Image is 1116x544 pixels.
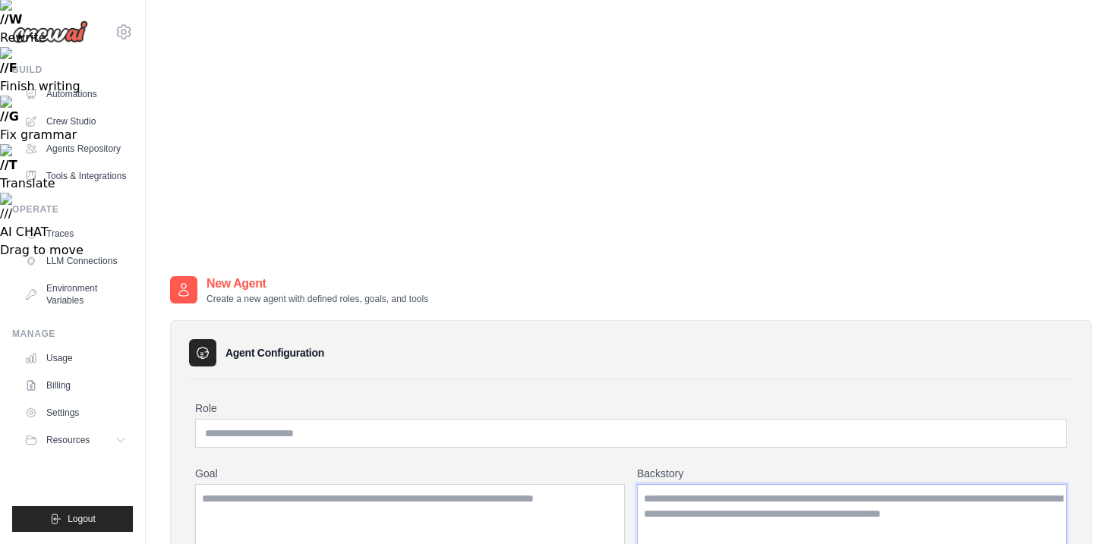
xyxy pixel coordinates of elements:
[206,293,428,305] p: Create a new agent with defined roles, goals, and tools
[637,466,1067,481] label: Backstory
[18,401,133,425] a: Settings
[195,401,1067,416] label: Role
[12,506,133,532] button: Logout
[46,434,90,446] span: Resources
[18,249,133,273] a: LLM Connections
[18,346,133,370] a: Usage
[18,428,133,452] button: Resources
[68,513,96,525] span: Logout
[12,328,133,340] div: Manage
[18,276,133,313] a: Environment Variables
[195,466,625,481] label: Goal
[225,345,324,360] h3: Agent Configuration
[206,275,428,293] h2: New Agent
[18,373,133,398] a: Billing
